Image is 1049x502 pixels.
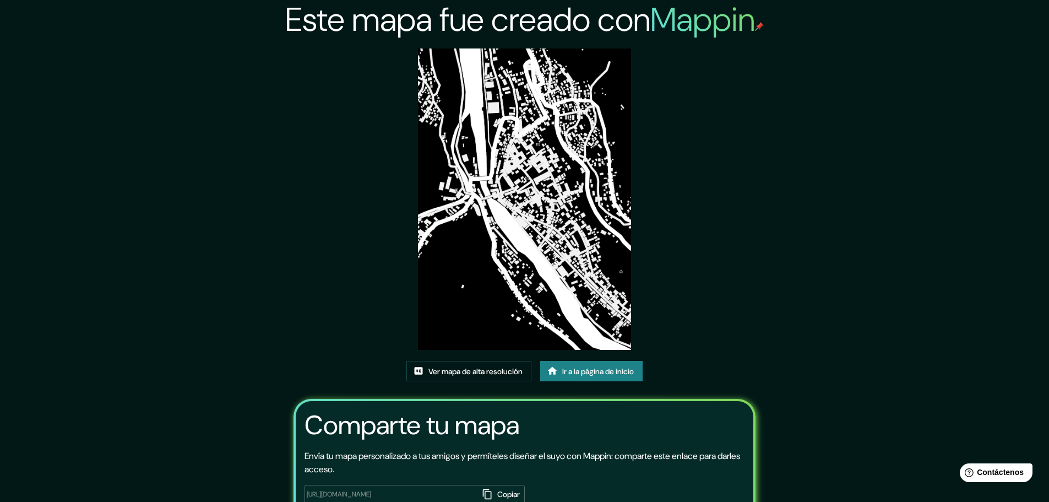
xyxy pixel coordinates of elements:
[497,490,520,500] font: Copiar
[305,408,519,442] font: Comparte tu mapa
[755,22,764,31] img: pin de mapeo
[562,366,634,376] font: Ir a la página de inicio
[540,361,643,382] a: Ir a la página de inicio
[428,366,523,376] font: Ver mapa de alta resolución
[406,361,531,382] a: Ver mapa de alta resolución
[305,450,740,475] font: Envía tu mapa personalizado a tus amigos y permíteles diseñar el suyo con Mappin: comparte este e...
[951,459,1037,490] iframe: Lanzador de widgets de ayuda
[418,48,631,350] img: created-map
